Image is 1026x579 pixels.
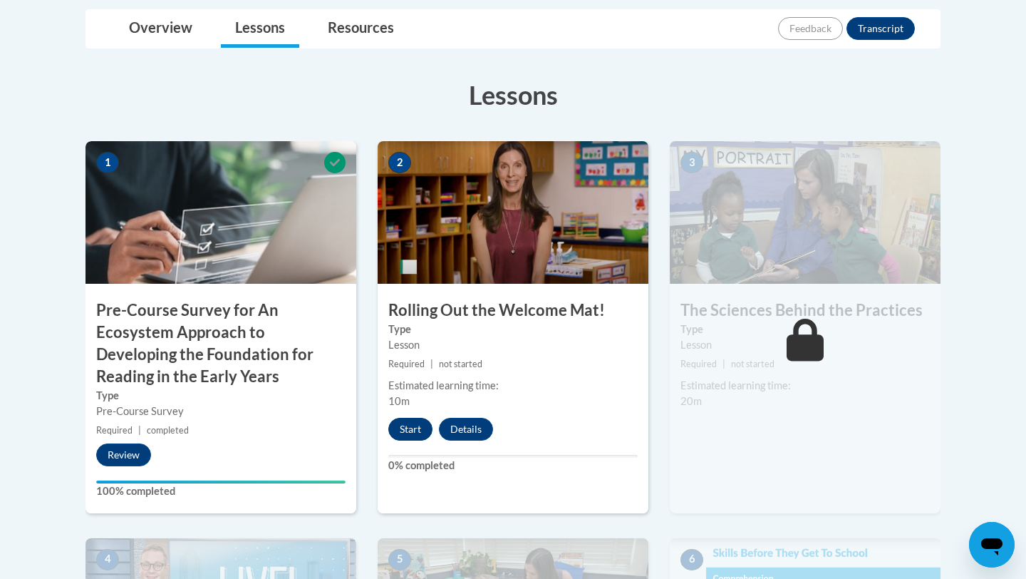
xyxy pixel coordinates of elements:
h3: Rolling Out the Welcome Mat! [378,299,648,322]
div: Your progress [96,481,346,483]
div: Estimated learning time: [388,378,638,394]
img: Course Image [85,141,356,284]
label: Type [96,388,346,404]
span: Required [388,359,425,369]
button: Details [439,418,493,441]
span: 3 [680,152,703,173]
span: | [430,359,433,369]
a: Overview [115,10,207,48]
span: Required [96,425,133,436]
h3: The Sciences Behind the Practices [670,299,940,322]
h3: Lessons [85,77,940,113]
a: Lessons [221,10,299,48]
label: Type [680,322,930,337]
span: not started [439,359,482,369]
button: Feedback [778,17,843,40]
span: 20m [680,395,702,407]
span: completed [147,425,189,436]
a: Resources [313,10,408,48]
span: 10m [388,395,410,407]
label: 0% completed [388,458,638,473]
img: Course Image [670,141,940,284]
span: | [722,359,725,369]
span: 1 [96,152,119,173]
span: not started [731,359,774,369]
div: Estimated learning time: [680,378,930,394]
iframe: Button to launch messaging window [969,522,1015,568]
label: Type [388,322,638,337]
div: Lesson [388,337,638,353]
span: Required [680,359,717,369]
img: Course Image [378,141,648,284]
label: 100% completed [96,483,346,499]
button: Start [388,418,432,441]
div: Pre-Course Survey [96,404,346,419]
span: 2 [388,152,411,173]
button: Transcript [846,17,915,40]
span: 4 [96,549,119,570]
div: Lesson [680,337,930,353]
span: | [138,425,141,436]
span: 5 [388,549,411,570]
button: Review [96,444,151,466]
span: 6 [680,549,703,570]
h3: Pre-Course Survey for An Ecosystem Approach to Developing the Foundation for Reading in the Early... [85,299,356,387]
